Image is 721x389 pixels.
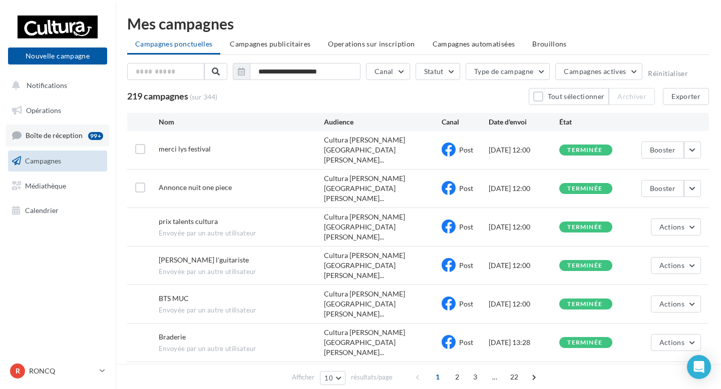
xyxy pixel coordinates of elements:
button: Booster [641,180,684,197]
a: R RONCQ [8,361,107,380]
button: Campagnes actives [555,63,642,80]
span: Annonce nuit one piece [159,183,232,191]
span: 22 [506,369,523,385]
span: Post [459,222,473,231]
span: Brouillons [532,39,567,48]
a: Campagnes [6,150,109,171]
button: Nouvelle campagne [8,47,107,64]
span: Actions [659,299,684,308]
button: Actions [651,257,701,274]
div: [DATE] 12:00 [489,260,559,270]
span: Médiathèque [25,181,66,189]
div: terminée [567,339,602,346]
div: Open Intercom Messenger [687,355,711,379]
span: Campagnes [25,156,61,165]
span: merci lys festival [159,144,211,153]
span: (sur 344) [190,92,217,102]
div: Date d'envoi [489,117,559,127]
span: Post [459,145,473,154]
button: Exporter [663,88,709,105]
span: 2 [449,369,465,385]
span: Campagnes publicitaires [230,39,310,48]
span: Envoyée par un autre utilisateur [159,344,324,353]
button: Booster [641,141,684,158]
div: [DATE] 13:28 [489,337,559,347]
span: Envoyée par un autre utilisateur [159,267,324,276]
a: Opérations [6,100,109,121]
div: Mes campagnes [127,16,709,31]
span: R [16,366,20,376]
span: Post [459,261,473,269]
p: RONCQ [29,366,96,376]
div: Audience [324,117,442,127]
button: Archiver [609,88,655,105]
span: Afficher [292,372,314,382]
button: Type de campagne [466,63,550,80]
span: Boîte de réception [26,131,83,139]
span: 10 [324,374,333,382]
span: Actions [659,261,684,269]
button: Canal [366,63,410,80]
a: Calendrier [6,200,109,221]
div: terminée [567,147,602,153]
div: [DATE] 12:00 [489,299,559,309]
button: Actions [651,218,701,235]
div: terminée [567,224,602,230]
span: Actions [659,222,684,231]
span: Envoyée par un autre utilisateur [159,229,324,238]
span: Calendrier [25,206,59,214]
span: BTS MUC [159,294,189,302]
div: [DATE] 12:00 [489,183,559,193]
span: Cultura [PERSON_NAME][GEOGRAPHIC_DATA][PERSON_NAME]... [324,289,442,319]
span: Actions [659,338,684,346]
button: Réinitialiser [648,69,688,77]
span: Cultura [PERSON_NAME][GEOGRAPHIC_DATA][PERSON_NAME]... [324,212,442,242]
span: Campagnes automatisées [433,39,515,48]
button: Notifications [6,75,105,96]
div: [DATE] 12:00 [489,222,559,232]
div: terminée [567,185,602,192]
div: terminée [567,262,602,269]
span: Envoyée par un autre utilisateur [159,306,324,315]
a: Médiathèque [6,175,109,196]
span: Cultura [PERSON_NAME][GEOGRAPHIC_DATA][PERSON_NAME]... [324,327,442,357]
span: Post [459,299,473,308]
div: 99+ [88,132,103,140]
div: État [559,117,630,127]
button: Tout sélectionner [529,88,609,105]
span: Cultura [PERSON_NAME][GEOGRAPHIC_DATA][PERSON_NAME]... [324,135,442,165]
div: [DATE] 12:00 [489,145,559,155]
button: 10 [320,371,345,385]
span: résultats/page [351,372,393,382]
button: Actions [651,295,701,312]
span: Campagnes actives [564,67,626,75]
span: 219 campagnes [127,90,188,101]
span: Operations sur inscription [328,39,415,48]
span: Braderie [159,332,186,341]
span: Cultura [PERSON_NAME][GEOGRAPHIC_DATA][PERSON_NAME]... [324,250,442,280]
span: 1 [430,369,446,385]
span: prix talents cultura [159,217,218,225]
div: Nom [159,117,324,127]
span: Cultura [PERSON_NAME][GEOGRAPHIC_DATA][PERSON_NAME]... [324,173,442,203]
a: Boîte de réception99+ [6,124,109,146]
span: Post [459,184,473,192]
span: ... [487,369,503,385]
span: 3 [467,369,483,385]
span: mathieu l'guitariste [159,255,249,264]
button: Actions [651,334,701,351]
span: Notifications [27,81,67,89]
div: terminée [567,301,602,307]
div: Canal [442,117,489,127]
button: Statut [416,63,460,80]
span: Opérations [26,106,61,114]
span: Post [459,338,473,346]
